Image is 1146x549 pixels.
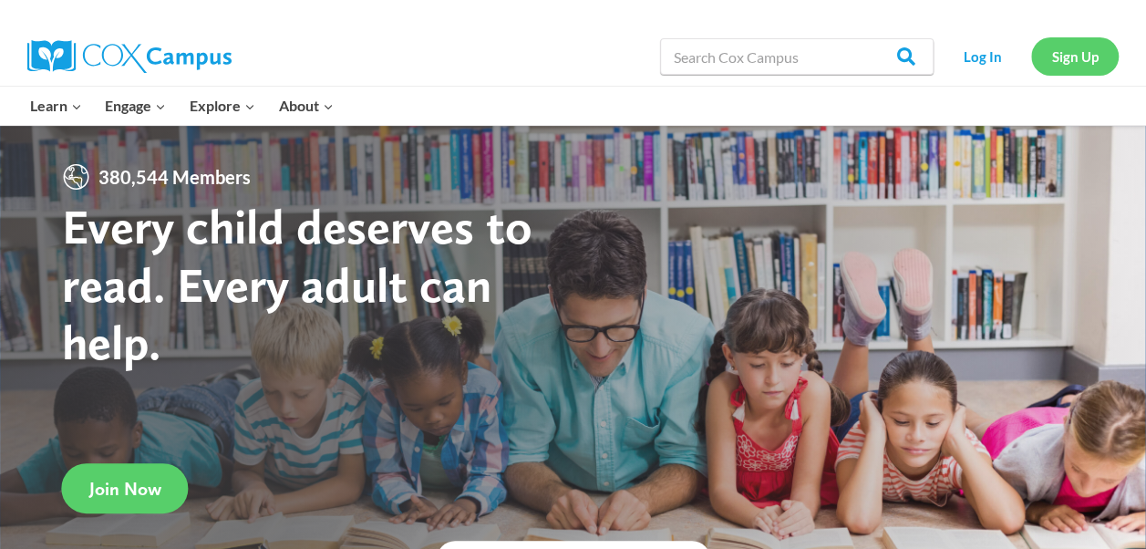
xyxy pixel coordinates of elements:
input: Search Cox Campus [660,38,934,75]
span: Join Now [89,478,161,500]
a: Log In [943,37,1022,75]
button: Child menu of Engage [94,87,179,125]
a: Sign Up [1031,37,1119,75]
a: Join Now [62,463,189,513]
nav: Secondary Navigation [943,37,1119,75]
img: Cox Campus [27,40,232,73]
nav: Primary Navigation [18,87,345,125]
button: Child menu of Learn [18,87,94,125]
span: 380,544 Members [91,162,258,192]
button: Child menu of Explore [178,87,267,125]
button: Child menu of About [267,87,346,125]
strong: Every child deserves to read. Every adult can help. [62,197,532,371]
